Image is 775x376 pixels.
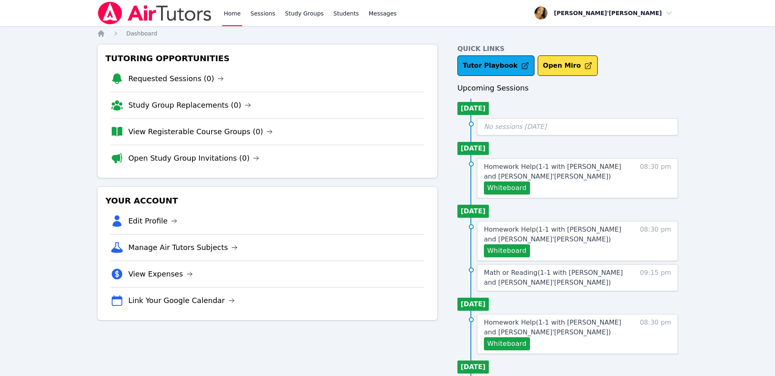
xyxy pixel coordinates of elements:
li: [DATE] [457,205,489,218]
span: Homework Help ( 1-1 with [PERSON_NAME] and [PERSON_NAME]'[PERSON_NAME] ) [484,226,621,243]
span: Messages [369,9,397,18]
h4: Quick Links [457,44,678,54]
span: No sessions [DATE] [484,123,547,130]
li: [DATE] [457,102,489,115]
a: Edit Profile [128,215,178,227]
a: Tutor Playbook [457,55,534,76]
span: Homework Help ( 1-1 with [PERSON_NAME] and [PERSON_NAME]'[PERSON_NAME] ) [484,318,621,336]
button: Whiteboard [484,181,530,195]
button: Whiteboard [484,337,530,350]
button: Open Miro [538,55,598,76]
span: Dashboard [126,30,157,37]
span: 09:15 pm [640,268,671,288]
a: Open Study Group Invitations (0) [128,153,260,164]
li: [DATE] [457,142,489,155]
a: Dashboard [126,29,157,38]
li: [DATE] [457,361,489,374]
a: Link Your Google Calendar [128,295,235,306]
nav: Breadcrumb [97,29,678,38]
span: 08:30 pm [640,162,671,195]
a: Homework Help(1-1 with [PERSON_NAME] and [PERSON_NAME]'[PERSON_NAME]) [484,318,625,337]
a: Homework Help(1-1 with [PERSON_NAME] and [PERSON_NAME]'[PERSON_NAME]) [484,162,625,181]
h3: Tutoring Opportunities [104,51,431,66]
li: [DATE] [457,298,489,311]
a: Requested Sessions (0) [128,73,224,84]
span: Math or Reading ( 1-1 with [PERSON_NAME] and [PERSON_NAME]'[PERSON_NAME] ) [484,269,623,286]
span: 08:30 pm [640,225,671,257]
span: Homework Help ( 1-1 with [PERSON_NAME] and [PERSON_NAME]'[PERSON_NAME] ) [484,163,621,180]
a: Homework Help(1-1 with [PERSON_NAME] and [PERSON_NAME]'[PERSON_NAME]) [484,225,625,244]
img: Air Tutors [97,2,212,24]
a: View Registerable Course Groups (0) [128,126,273,137]
button: Whiteboard [484,244,530,257]
a: Math or Reading(1-1 with [PERSON_NAME] and [PERSON_NAME]'[PERSON_NAME]) [484,268,625,288]
a: View Expenses [128,268,193,280]
h3: Your Account [104,193,431,208]
a: Manage Air Tutors Subjects [128,242,238,253]
h3: Upcoming Sessions [457,82,678,94]
span: 08:30 pm [640,318,671,350]
a: Study Group Replacements (0) [128,100,251,111]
